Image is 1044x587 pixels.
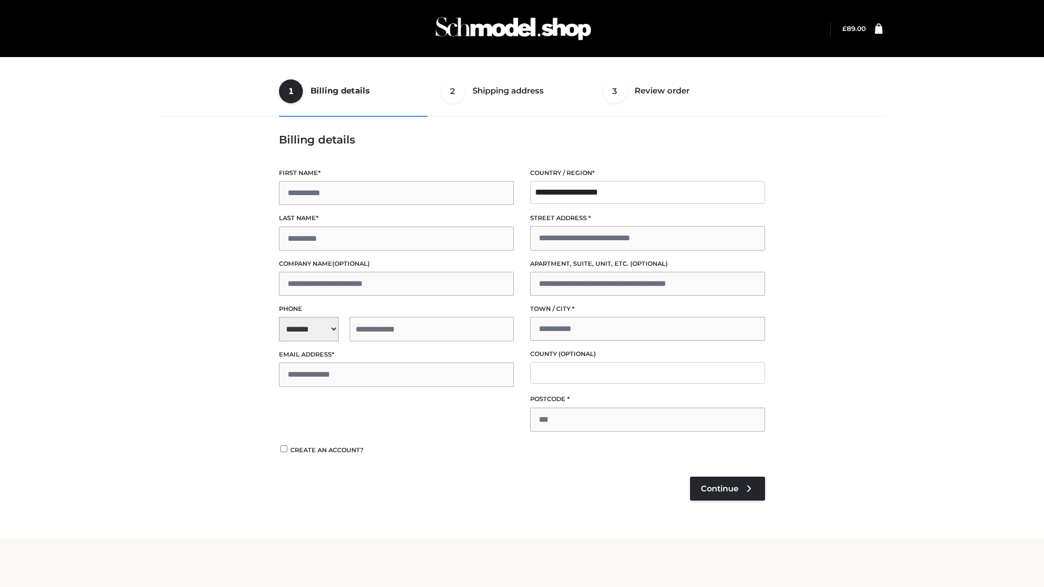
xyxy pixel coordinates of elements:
[279,304,514,314] label: Phone
[290,446,364,454] span: Create an account?
[530,168,765,178] label: Country / Region
[279,259,514,269] label: Company name
[558,350,596,358] span: (optional)
[530,304,765,314] label: Town / City
[630,260,668,267] span: (optional)
[279,445,289,452] input: Create an account?
[279,349,514,360] label: Email address
[279,213,514,223] label: Last name
[279,133,765,146] h3: Billing details
[701,484,738,494] span: Continue
[432,7,595,50] img: Schmodel Admin 964
[530,394,765,404] label: Postcode
[279,168,514,178] label: First name
[842,24,866,33] a: £89.00
[530,349,765,359] label: County
[690,477,765,501] a: Continue
[530,259,765,269] label: Apartment, suite, unit, etc.
[842,24,866,33] bdi: 89.00
[530,213,765,223] label: Street address
[332,260,370,267] span: (optional)
[842,24,847,33] span: £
